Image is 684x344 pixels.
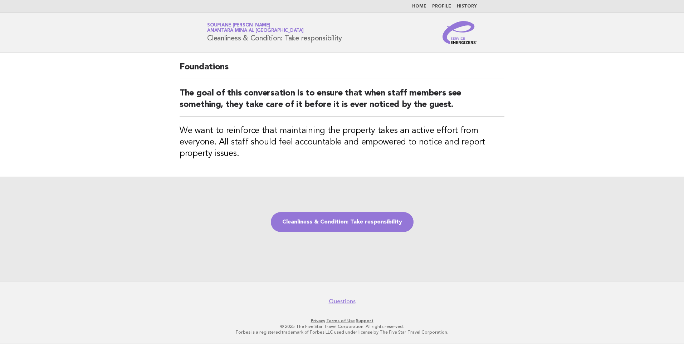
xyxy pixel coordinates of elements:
[412,4,426,9] a: Home
[326,318,355,323] a: Terms of Use
[432,4,451,9] a: Profile
[443,21,477,44] img: Service Energizers
[207,23,342,42] h1: Cleanliness & Condition: Take responsibility
[180,62,504,79] h2: Foundations
[329,298,356,305] a: Questions
[311,318,325,323] a: Privacy
[180,88,504,117] h2: The goal of this conversation is to ensure that when staff members see something, they take care ...
[356,318,373,323] a: Support
[207,29,304,33] span: Anantara Mina al [GEOGRAPHIC_DATA]
[123,329,561,335] p: Forbes is a registered trademark of Forbes LLC used under license by The Five Star Travel Corpora...
[457,4,477,9] a: History
[180,125,504,159] h3: We want to reinforce that maintaining the property takes an active effort from everyone. All staf...
[123,324,561,329] p: © 2025 The Five Star Travel Corporation. All rights reserved.
[207,23,304,33] a: Soufiane [PERSON_NAME]Anantara Mina al [GEOGRAPHIC_DATA]
[123,318,561,324] p: · ·
[271,212,414,232] a: Cleanliness & Condition: Take responsibility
